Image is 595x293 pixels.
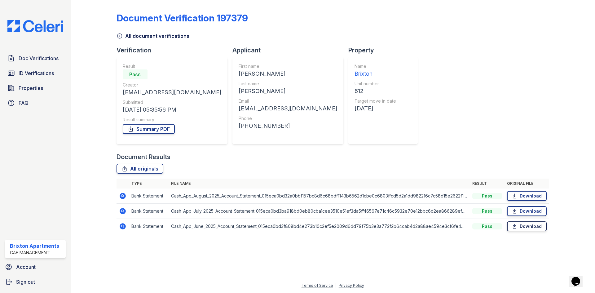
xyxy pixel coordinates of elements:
div: Brixton [355,69,396,78]
a: Doc Verifications [5,52,66,64]
div: | [335,283,337,288]
div: [DATE] 05:35:56 PM [123,105,221,114]
div: [EMAIL_ADDRESS][DOMAIN_NAME] [123,88,221,97]
th: Result [470,179,505,189]
div: First name [239,63,337,69]
div: [PERSON_NAME] [239,69,337,78]
div: Pass [472,193,502,199]
a: FAQ [5,97,66,109]
div: Result summary [123,117,221,123]
span: Properties [19,84,43,92]
td: Bank Statement [129,219,169,234]
td: Cash_App_July_2025_Account_Statement_015eca0bd3ba918bd0eb80cba1cee3510e51ef3da5ff46567e71c46c5932... [169,204,470,219]
a: All originals [117,164,163,174]
div: Creator [123,82,221,88]
a: Terms of Service [302,283,333,288]
div: Phone [239,115,337,122]
div: 612 [355,87,396,95]
div: Pass [123,69,148,79]
span: Sign out [16,278,35,286]
a: Download [507,191,547,201]
a: Name Brixton [355,63,396,78]
a: Account [2,261,68,273]
div: Result [123,63,221,69]
a: All document verifications [117,32,189,40]
div: Document Verification 197379 [117,12,248,24]
a: ID Verifications [5,67,66,79]
a: Privacy Policy [339,283,364,288]
a: Sign out [2,276,68,288]
td: Cash_App_June_2025_Account_Statement_015eca0bd3f808bd4e273b10c2ef5e2009d6dd79f75b3e3a772f2b64cab4... [169,219,470,234]
div: Unit number [355,81,396,87]
div: Name [355,63,396,69]
div: Submitted [123,99,221,105]
div: [PHONE_NUMBER] [239,122,337,130]
iframe: chat widget [569,268,589,287]
td: Bank Statement [129,189,169,204]
a: Properties [5,82,66,94]
th: Type [129,179,169,189]
div: Pass [472,208,502,214]
div: [DATE] [355,104,396,113]
div: Brixton Apartments [10,242,59,250]
div: Applicant [232,46,348,55]
span: FAQ [19,99,29,107]
div: Property [348,46,423,55]
a: Summary PDF [123,124,175,134]
span: ID Verifications [19,69,54,77]
td: Bank Statement [129,204,169,219]
a: Download [507,221,547,231]
img: CE_Logo_Blue-a8612792a0a2168367f1c8372b55b34899dd931a85d93a1a3d3e32e68fde9ad4.png [2,20,68,32]
div: Verification [117,46,232,55]
div: Last name [239,81,337,87]
span: Account [16,263,36,271]
th: Original file [505,179,549,189]
div: Target move in date [355,98,396,104]
div: Document Results [117,153,170,161]
div: [EMAIL_ADDRESS][DOMAIN_NAME] [239,104,337,113]
a: Download [507,206,547,216]
div: [PERSON_NAME] [239,87,337,95]
div: CAF Management [10,250,59,256]
th: File name [169,179,470,189]
div: Email [239,98,337,104]
div: Pass [472,223,502,229]
span: Doc Verifications [19,55,59,62]
td: Cash_App_August_2025_Account_Statement_015eca0bd32a0bbf157bc8d6c68bdf1143b6562d1cbe0c6803ffcd5d2a... [169,189,470,204]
